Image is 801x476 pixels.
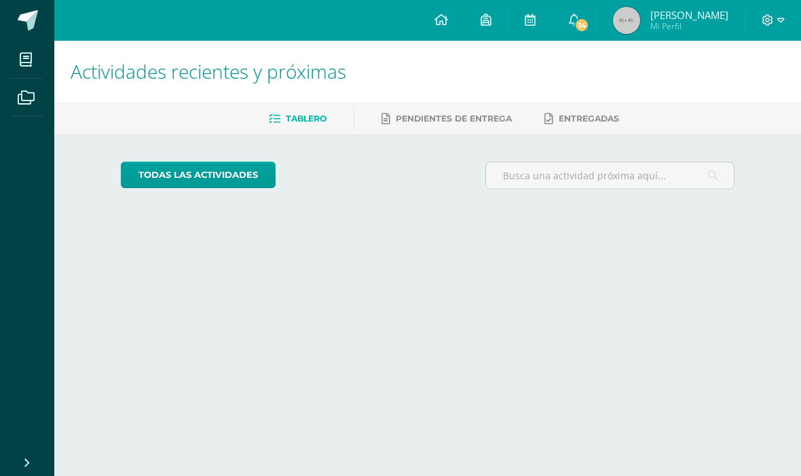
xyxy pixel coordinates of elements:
[613,7,640,34] img: 45x45
[486,162,734,189] input: Busca una actividad próxima aquí...
[544,108,619,130] a: Entregadas
[650,20,728,32] span: Mi Perfil
[71,58,346,84] span: Actividades recientes y próximas
[650,8,728,22] span: [PERSON_NAME]
[381,108,512,130] a: Pendientes de entrega
[559,113,619,124] span: Entregadas
[396,113,512,124] span: Pendientes de entrega
[286,113,327,124] span: Tablero
[269,108,327,130] a: Tablero
[121,162,276,188] a: todas las Actividades
[574,18,589,33] span: 14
